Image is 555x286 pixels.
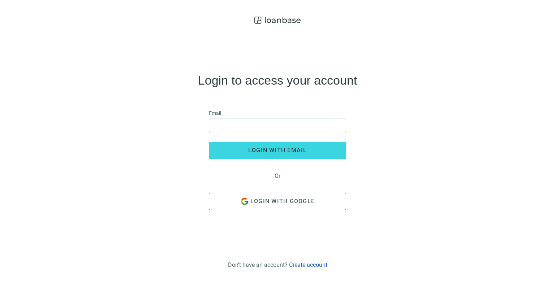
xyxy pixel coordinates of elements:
[289,261,327,268] a: Create account
[209,193,346,210] button: Login with Google
[250,198,315,205] span: Login with Google
[209,142,346,159] button: login with email
[209,109,221,117] span: Email
[228,261,327,268] div: Don't have an account?
[198,74,357,86] h4: Login to access your account
[268,172,287,179] span: Or
[248,147,307,154] span: login with email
